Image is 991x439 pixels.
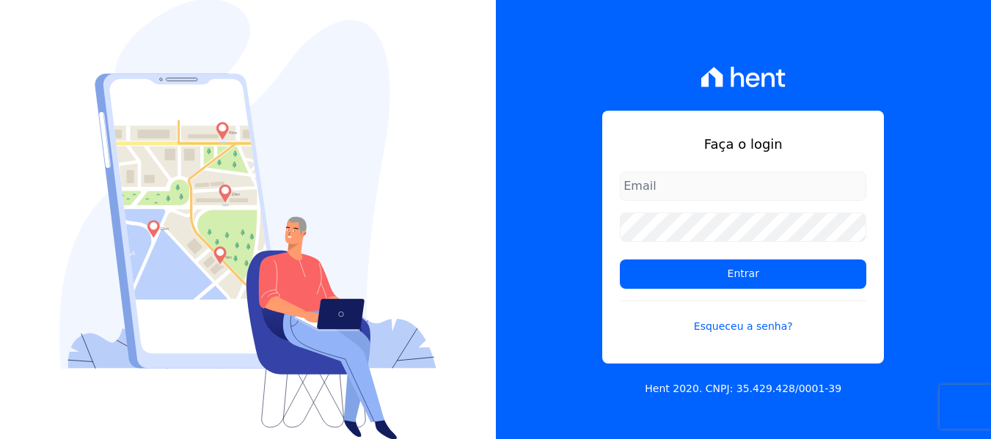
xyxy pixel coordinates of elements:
input: Email [620,171,866,201]
a: Esqueceu a senha? [620,300,866,334]
p: Hent 2020. CNPJ: 35.429.428/0001-39 [645,381,841,396]
input: Entrar [620,259,866,289]
h1: Faça o login [620,134,866,154]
